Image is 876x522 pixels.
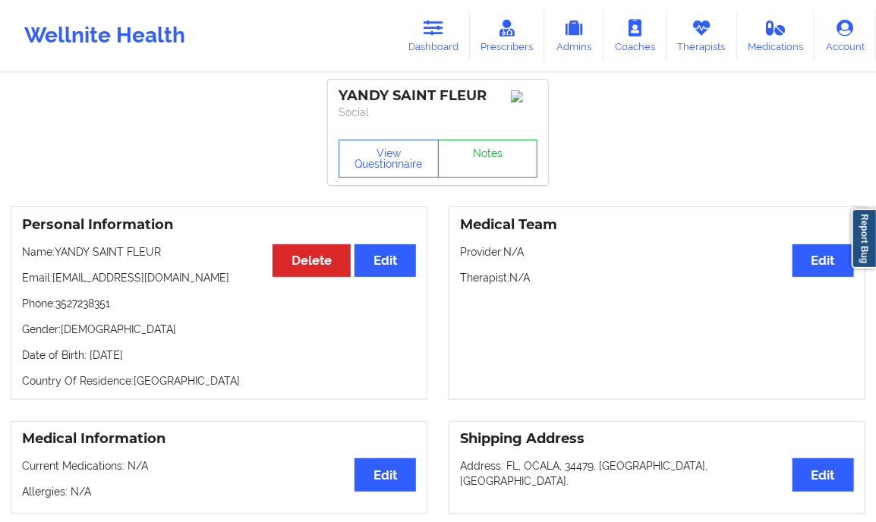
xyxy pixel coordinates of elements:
[22,216,416,234] h3: Personal Information
[792,244,854,277] button: Edit
[792,458,854,491] button: Edit
[460,430,854,448] h3: Shipping Address
[460,458,854,489] p: Address: FL, OCALA, 34479, [GEOGRAPHIC_DATA], [GEOGRAPHIC_DATA].
[460,216,854,234] h3: Medical Team
[22,430,416,448] h3: Medical Information
[22,373,416,388] p: Country Of Residence: [GEOGRAPHIC_DATA]
[603,11,666,61] a: Coaches
[470,11,545,61] a: Prescribers
[460,270,854,285] p: Therapist: N/A
[22,322,416,337] p: Gender: [DEMOGRAPHIC_DATA]
[273,244,351,277] button: Delete
[22,296,416,311] p: Phone: 3527238351
[852,209,876,269] a: Report Bug
[22,484,416,499] p: Allergies: N/A
[511,90,537,102] img: Image%2Fplaceholer-image.png
[737,11,815,61] a: Medications
[22,458,416,473] p: Current Medications: N/A
[438,140,538,178] a: Notes
[339,105,537,120] p: Social
[544,11,603,61] a: Admins
[22,244,416,259] p: Name: YANDY SAINT FLEUR
[460,244,854,259] p: Provider: N/A
[22,347,416,363] p: Date of Birth: [DATE]
[354,244,416,277] button: Edit
[339,87,537,105] div: YANDY SAINT FLEUR
[815,11,876,61] a: Account
[666,11,737,61] a: Therapists
[22,270,416,285] p: Email: [EMAIL_ADDRESS][DOMAIN_NAME]
[397,11,470,61] a: Dashboard
[354,458,416,491] button: Edit
[339,140,439,178] button: View Questionnaire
